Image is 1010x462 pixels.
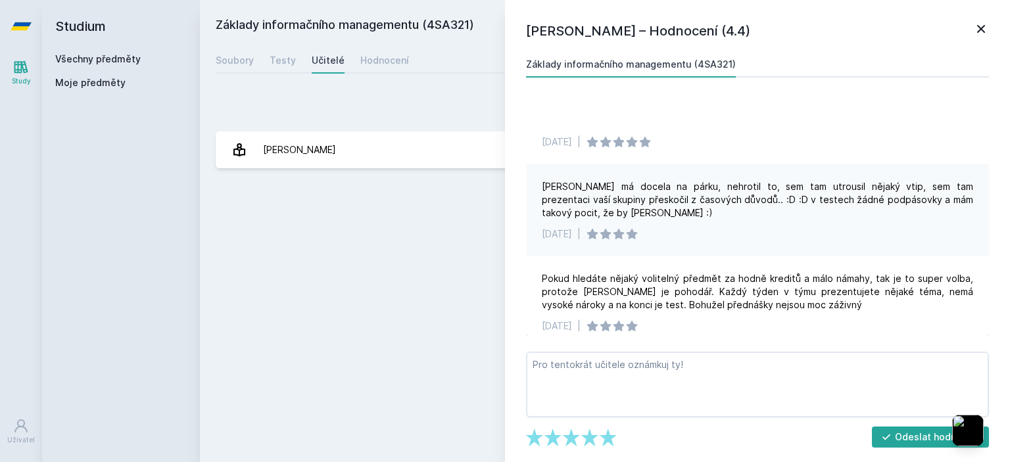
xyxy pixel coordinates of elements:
[216,16,847,37] h2: Základy informačního managementu (4SA321)
[12,76,31,86] div: Study
[55,76,126,89] span: Moje předměty
[542,135,572,149] div: [DATE]
[312,47,345,74] a: Učitelé
[360,54,409,67] div: Hodnocení
[216,131,994,168] a: [PERSON_NAME] 7 hodnocení 4.4
[270,54,296,67] div: Testy
[3,411,39,451] a: Uživatel
[7,435,35,445] div: Uživatel
[263,137,336,163] div: [PERSON_NAME]
[3,53,39,93] a: Study
[312,54,345,67] div: Učitelé
[216,47,254,74] a: Soubory
[55,53,141,64] a: Všechny předměty
[577,135,581,149] div: |
[216,54,254,67] div: Soubory
[542,180,973,219] div: [PERSON_NAME] má docela na párku, nehrotil to, sem tam utrousil nějaký vtip, sem tam prezentaci v...
[360,47,409,74] a: Hodnocení
[270,47,296,74] a: Testy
